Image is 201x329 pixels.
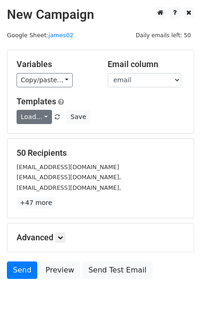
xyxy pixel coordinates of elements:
[82,261,152,279] a: Send Test Email
[17,73,73,87] a: Copy/paste...
[17,233,184,243] h5: Advanced
[40,261,80,279] a: Preview
[17,197,55,209] a: +47 more
[17,96,56,106] a: Templates
[17,110,52,124] a: Load...
[17,164,119,170] small: [EMAIL_ADDRESS][DOMAIN_NAME]
[108,59,185,69] h5: Email column
[17,184,121,191] small: [EMAIL_ADDRESS][DOMAIN_NAME],
[48,32,74,39] a: james02
[132,32,194,39] a: Daily emails left: 50
[155,285,201,329] iframe: Chat Widget
[7,32,74,39] small: Google Sheet:
[17,59,94,69] h5: Variables
[17,174,121,181] small: [EMAIL_ADDRESS][DOMAIN_NAME],
[7,261,37,279] a: Send
[132,30,194,40] span: Daily emails left: 50
[66,110,90,124] button: Save
[7,7,194,23] h2: New Campaign
[17,148,184,158] h5: 50 Recipients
